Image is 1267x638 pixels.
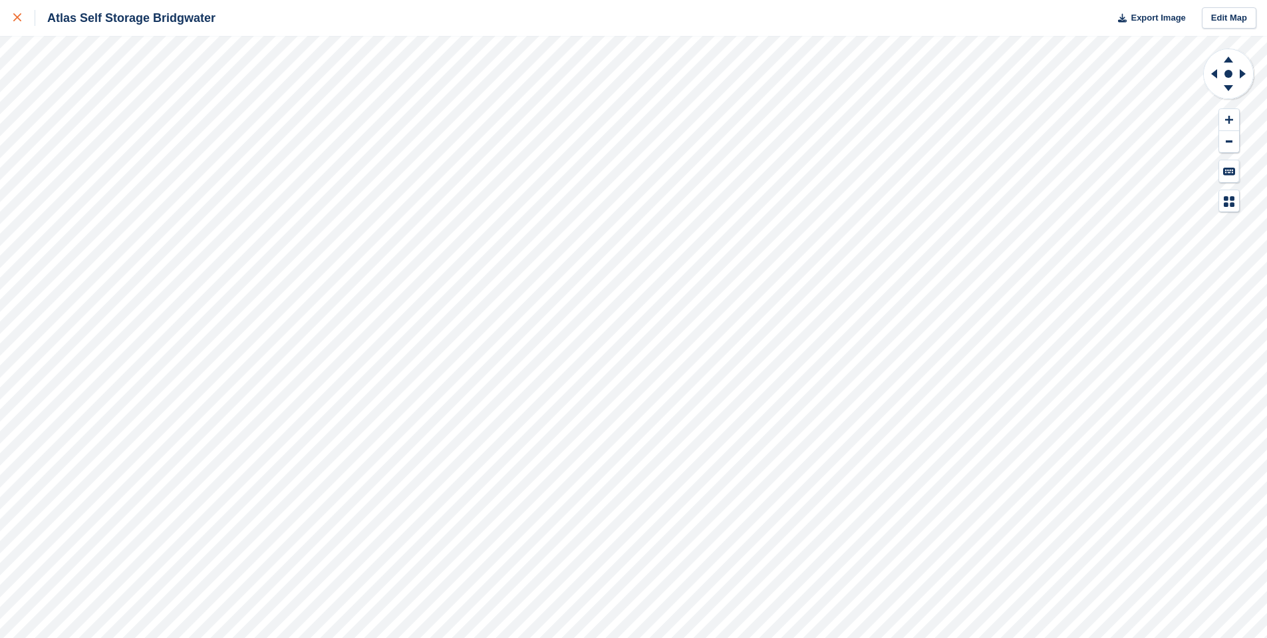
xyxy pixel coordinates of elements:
button: Export Image [1110,7,1186,29]
a: Edit Map [1202,7,1256,29]
span: Export Image [1131,11,1185,25]
button: Map Legend [1219,190,1239,212]
button: Keyboard Shortcuts [1219,160,1239,182]
button: Zoom In [1219,109,1239,131]
div: Atlas Self Storage Bridgwater [35,10,215,26]
button: Zoom Out [1219,131,1239,153]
